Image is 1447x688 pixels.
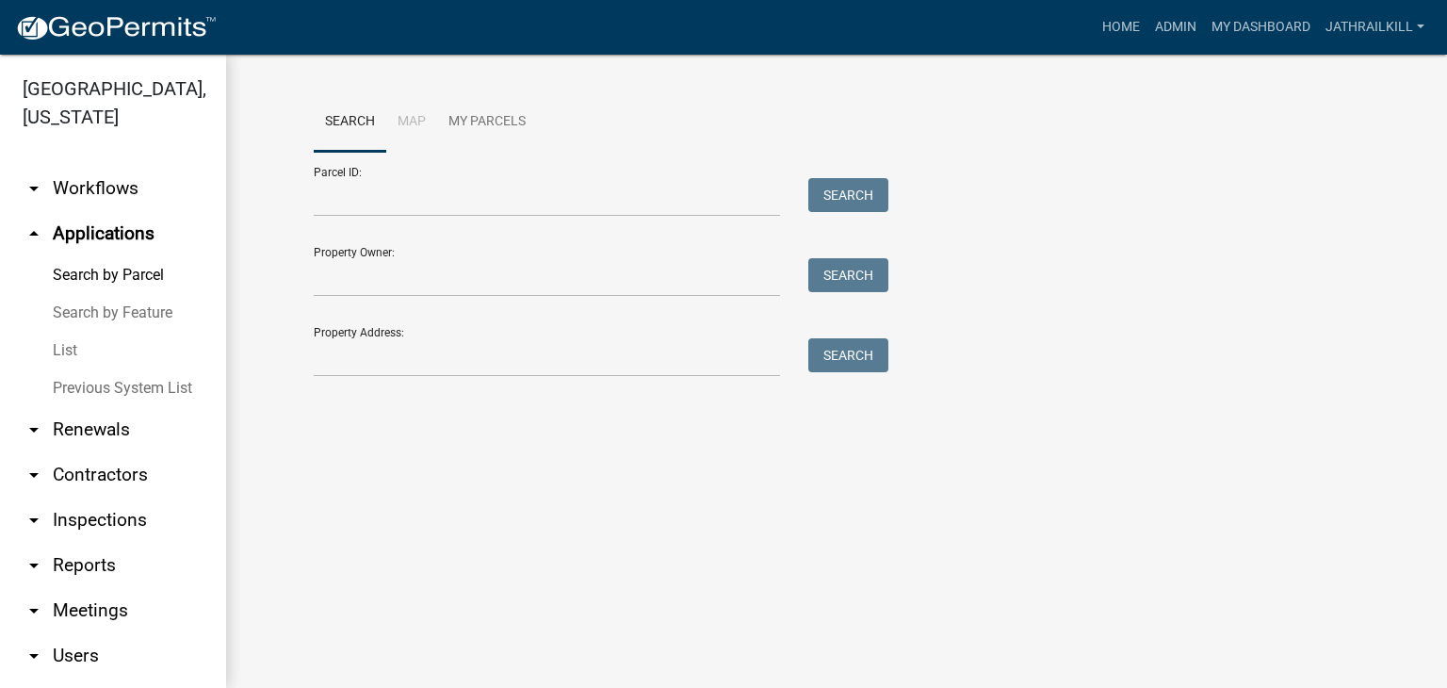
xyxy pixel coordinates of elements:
[23,177,45,200] i: arrow_drop_down
[23,554,45,577] i: arrow_drop_down
[314,92,386,153] a: Search
[23,464,45,486] i: arrow_drop_down
[808,338,888,372] button: Search
[437,92,537,153] a: My Parcels
[23,509,45,532] i: arrow_drop_down
[23,418,45,441] i: arrow_drop_down
[1147,9,1204,45] a: Admin
[808,258,888,292] button: Search
[1204,9,1318,45] a: My Dashboard
[1095,9,1147,45] a: Home
[23,645,45,667] i: arrow_drop_down
[808,178,888,212] button: Search
[23,222,45,245] i: arrow_drop_up
[23,599,45,622] i: arrow_drop_down
[1318,9,1432,45] a: Jathrailkill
